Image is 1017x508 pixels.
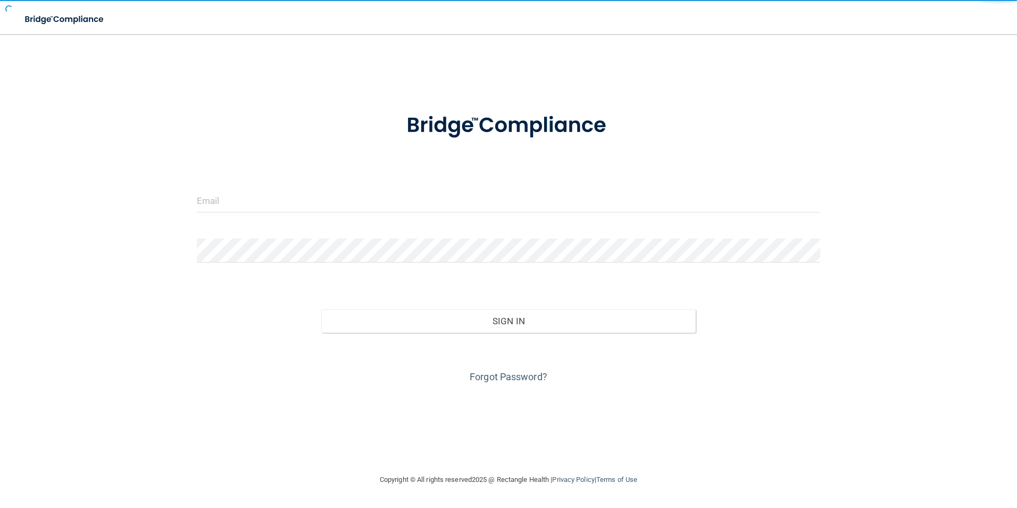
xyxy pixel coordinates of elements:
a: Terms of Use [596,476,637,484]
img: bridge_compliance_login_screen.278c3ca4.svg [16,9,114,30]
img: bridge_compliance_login_screen.278c3ca4.svg [385,98,632,153]
a: Privacy Policy [552,476,594,484]
button: Sign In [321,309,696,333]
div: Copyright © All rights reserved 2025 @ Rectangle Health | | [314,463,703,497]
a: Forgot Password? [470,371,547,382]
input: Email [197,189,821,212]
